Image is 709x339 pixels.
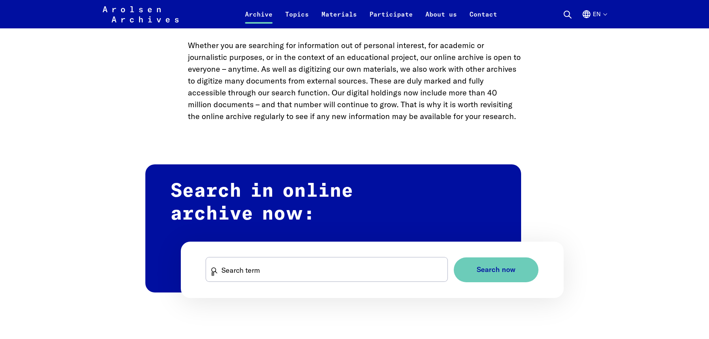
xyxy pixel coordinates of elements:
h2: Search in online archive now: [145,164,521,292]
a: Archive [239,9,279,28]
a: About us [419,9,463,28]
a: Participate [363,9,419,28]
button: Search now [454,257,538,282]
a: Materials [315,9,363,28]
a: Topics [279,9,315,28]
span: Search now [477,266,516,274]
a: Contact [463,9,503,28]
button: English, language selection [582,9,607,28]
p: Whether you are searching for information out of personal interest, for academic or journalistic ... [188,39,521,122]
nav: Primary [239,5,503,24]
